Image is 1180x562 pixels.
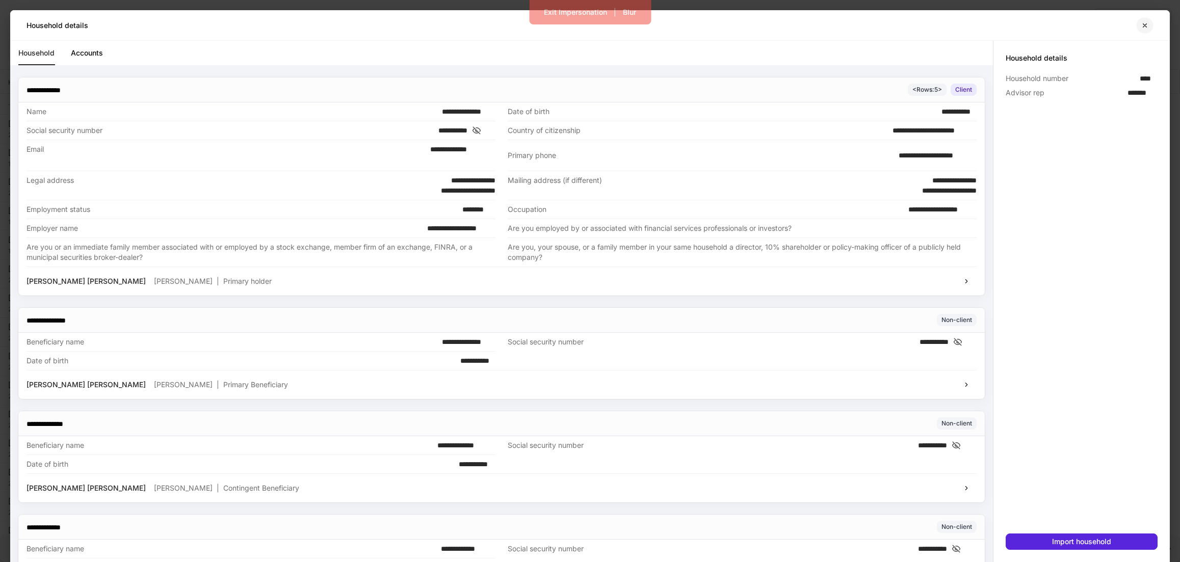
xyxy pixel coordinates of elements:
[18,41,55,65] a: Household
[27,356,454,366] div: Date of birth
[508,223,971,233] div: Are you employed by or associated with financial services professionals or investors?
[27,337,436,347] div: Beneficiary name
[154,276,272,286] p: [PERSON_NAME] Primary holder
[217,380,219,389] span: |
[1006,88,1121,98] div: Advisor rep
[508,150,893,160] div: Primary phone
[27,242,489,262] div: Are you or an immediate family member associated with or employed by a stock exchange, member fir...
[955,85,972,94] div: Client
[217,484,219,492] span: |
[27,380,146,390] p: [PERSON_NAME] [PERSON_NAME]
[623,9,636,16] div: Blur
[27,440,431,450] div: Beneficiary name
[508,125,886,136] div: Country of citizenship
[1052,538,1111,545] div: Import household
[1006,533,1158,550] button: Import household
[27,204,456,215] div: Employment status
[71,41,103,65] a: Accounts
[941,418,972,428] div: Non-client
[544,9,607,16] div: Exit Impersonation
[27,106,436,117] div: Name
[154,380,288,390] p: [PERSON_NAME] Primary Beneficiary
[27,276,146,286] p: [PERSON_NAME] [PERSON_NAME]
[27,175,409,196] div: Legal address
[508,106,935,117] div: Date of birth
[27,125,432,136] div: Social security number
[27,223,421,233] div: Employer name
[941,522,972,531] div: Non-client
[27,20,88,31] h5: Household details
[508,242,971,262] div: Are you, your spouse, or a family member in your same household a director, 10% shareholder or po...
[1006,73,1134,84] div: Household number
[508,440,912,451] div: Social security number
[508,204,902,215] div: Occupation
[508,544,912,554] div: Social security number
[27,483,146,493] p: [PERSON_NAME] [PERSON_NAME]
[154,483,299,493] p: [PERSON_NAME] Contingent Beneficiary
[27,144,424,167] div: Email
[27,544,435,554] div: Beneficiary name
[912,85,942,94] div: < Rows: 5 >
[27,459,453,469] div: Date of birth
[941,315,972,325] div: Non-client
[1006,53,1158,63] h5: Household details
[217,277,219,285] span: |
[508,175,890,196] div: Mailing address (if different)
[508,337,913,347] div: Social security number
